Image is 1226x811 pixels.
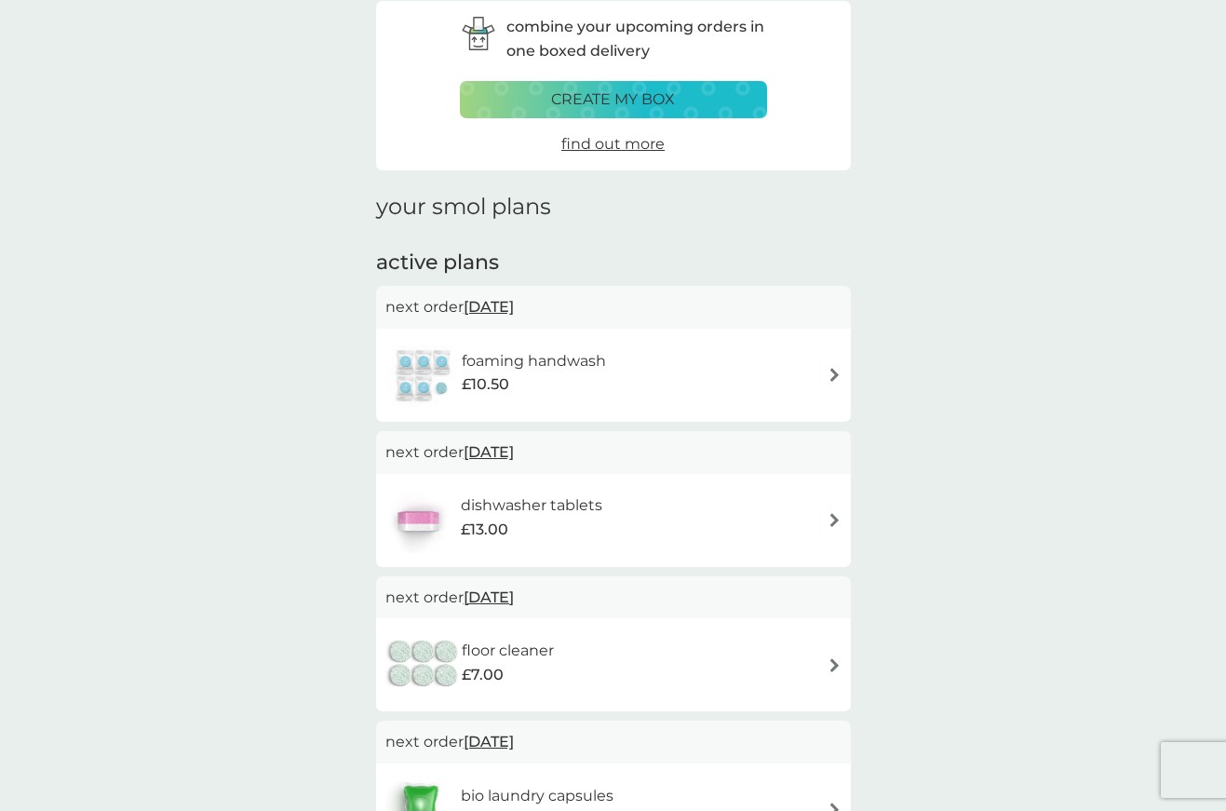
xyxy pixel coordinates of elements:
p: next order [385,440,842,465]
span: £7.00 [462,663,504,687]
h6: floor cleaner [462,639,554,663]
img: arrow right [828,513,842,527]
span: [DATE] [464,723,514,760]
span: [DATE] [464,579,514,615]
h6: foaming handwash [462,349,606,373]
a: find out more [561,132,665,156]
p: next order [385,730,842,754]
p: next order [385,586,842,610]
img: floor cleaner [385,632,462,697]
span: [DATE] [464,434,514,470]
span: find out more [561,135,665,153]
p: combine your upcoming orders in one boxed delivery [506,15,767,62]
h6: bio laundry capsules [461,784,613,808]
span: [DATE] [464,289,514,325]
img: arrow right [828,368,842,382]
p: next order [385,295,842,319]
h2: active plans [376,249,851,277]
img: foaming handwash [385,343,462,408]
p: create my box [551,88,675,112]
h1: your smol plans [376,194,851,221]
img: arrow right [828,658,842,672]
span: £13.00 [461,518,508,542]
h6: dishwasher tablets [461,493,602,518]
button: create my box [460,81,767,118]
img: dishwasher tablets [385,488,451,553]
span: £10.50 [462,372,509,397]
